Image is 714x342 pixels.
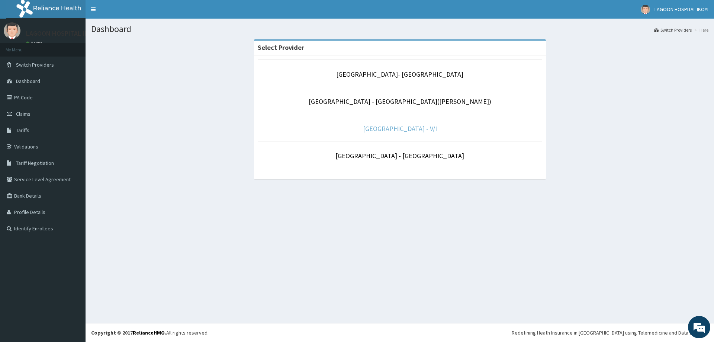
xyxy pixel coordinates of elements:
img: User Image [4,22,20,39]
span: Tariff Negotiation [16,160,54,166]
span: LAGOON HOSPITAL IKOYI [654,6,708,13]
footer: All rights reserved. [86,323,714,342]
span: Switch Providers [16,61,54,68]
span: Dashboard [16,78,40,84]
a: RelianceHMO [133,329,165,336]
span: Tariffs [16,127,29,134]
img: User Image [641,5,650,14]
a: [GEOGRAPHIC_DATA] - V/I [363,124,437,133]
strong: Select Provider [258,43,304,52]
a: Switch Providers [654,27,692,33]
a: Online [26,41,44,46]
a: [GEOGRAPHIC_DATA] - [GEOGRAPHIC_DATA]([PERSON_NAME]) [309,97,491,106]
div: Redefining Heath Insurance in [GEOGRAPHIC_DATA] using Telemedicine and Data Science! [512,329,708,336]
a: [GEOGRAPHIC_DATA]- [GEOGRAPHIC_DATA] [336,70,463,79]
p: LAGOON HOSPITAL IKOYI [26,30,98,37]
strong: Copyright © 2017 . [91,329,166,336]
span: Claims [16,111,30,117]
h1: Dashboard [91,24,708,34]
li: Here [692,27,708,33]
a: [GEOGRAPHIC_DATA] - [GEOGRAPHIC_DATA] [335,151,464,160]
